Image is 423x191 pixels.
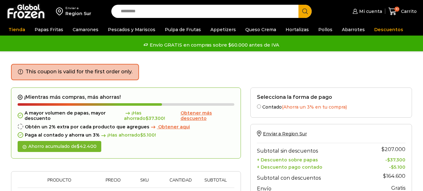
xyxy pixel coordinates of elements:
[381,146,405,152] bdi: 207.000
[162,24,204,36] a: Pulpa de Frutas
[181,110,235,121] a: Obtener más descuento
[5,24,28,36] a: Tienda
[18,110,234,121] div: A mayor volumen de papas, mayor descuento
[257,131,307,137] a: Enviar a Region Sur
[128,178,161,188] th: Sku
[282,104,347,110] span: (Ahorra un 3% en tu compra)
[181,110,212,121] span: Obtener más descuento
[383,173,405,179] bdi: 164.600
[257,94,405,100] h2: Selecciona la forma de pago
[31,24,66,36] a: Papas Fritas
[77,143,80,149] span: $
[282,24,312,36] a: Hortalizas
[18,124,234,130] div: Obtén un 2% extra por cada producto que agregues
[339,24,368,36] a: Abarrotes
[200,178,231,188] th: Subtotal
[140,132,155,138] bdi: 5.100
[351,5,382,18] a: Mi cuenta
[161,178,200,188] th: Cantidad
[25,68,132,76] li: This coupon is valid for the first order only.
[65,6,91,10] div: Enviar a
[372,163,405,170] td: -
[158,124,190,130] span: Obtener aqui
[56,6,65,17] img: address-field-icon.svg
[391,185,405,191] strong: Gratis
[372,155,405,163] td: -
[124,110,179,121] span: ¡Has ahorrado !
[257,170,372,183] th: Subtotal con descuentos
[257,103,405,110] label: Contado
[383,173,386,179] span: $
[257,104,261,109] input: Contado(Ahorra un 3% en tu compra)
[242,24,279,36] a: Queso Crema
[70,24,102,36] a: Camarones
[65,10,91,17] div: Region Sur
[263,131,307,137] span: Enviar a Region Sur
[100,132,156,138] span: ¡Has ahorrado !
[391,164,394,170] span: $
[140,132,143,138] span: $
[257,143,372,155] th: Subtotal sin descuentos
[257,155,372,163] th: + Descuento sobre papas
[146,115,164,121] bdi: 37.300
[394,7,399,12] span: 10
[371,24,406,36] a: Descuentos
[44,178,99,188] th: Producto
[207,24,239,36] a: Appetizers
[18,141,101,152] div: Ahorro acumulado de
[257,163,372,170] th: + Descuento pago contado
[387,157,405,163] bdi: 37.300
[149,124,190,130] a: Obtener aqui
[18,132,234,138] div: Paga al contado y ahorra un 3%
[146,115,148,121] span: $
[315,24,336,36] a: Pollos
[298,5,312,18] button: Search button
[358,8,382,14] span: Mi cuenta
[105,24,159,36] a: Pescados y Mariscos
[18,94,234,100] h2: ¡Mientras más compras, más ahorras!
[387,157,390,163] span: $
[388,4,417,19] a: 10 Carrito
[399,8,417,14] span: Carrito
[391,164,405,170] bdi: 5.100
[77,143,97,149] bdi: 42.400
[99,178,128,188] th: Precio
[381,146,385,152] span: $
